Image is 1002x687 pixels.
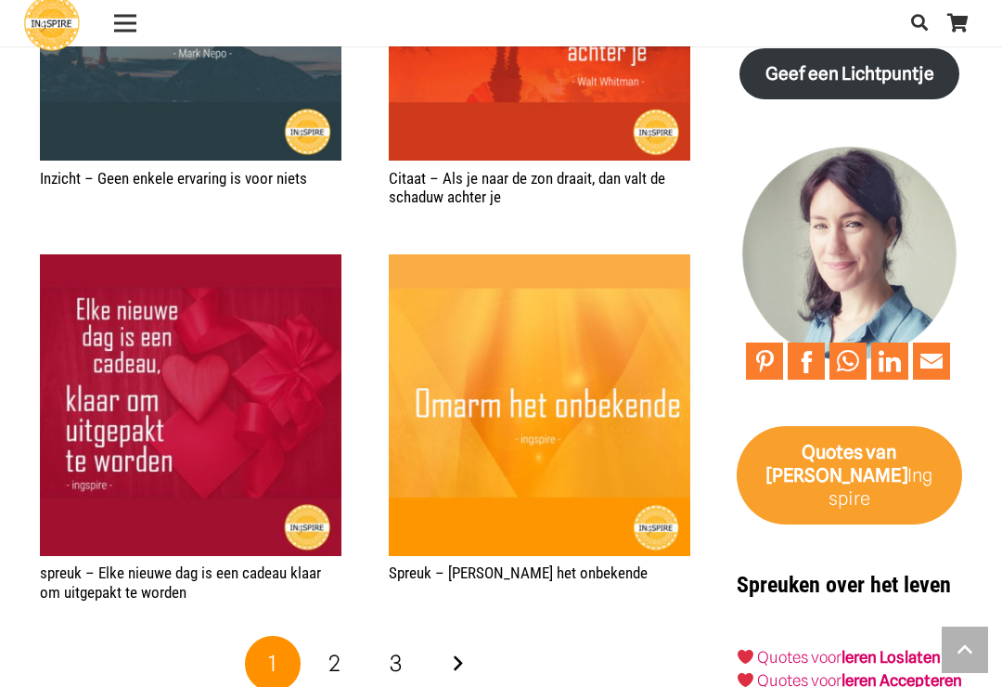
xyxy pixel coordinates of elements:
li: LinkedIn [871,343,913,380]
a: Citaat – Als je naar de zon draait, dan valt de schaduw achter je [389,169,665,206]
a: Terug naar top [942,627,988,673]
a: Mail to Email This [913,343,950,380]
strong: Geef een Lichtpuntje [765,63,934,84]
a: Pin to Pinterest [746,343,783,380]
img: Elke dag nieuwe dag is een cadeau klaar om uitgepakt te worden | spreuk van ingspire.nl [40,254,341,556]
a: leren Loslaten [841,648,941,667]
span: 2 [328,650,340,677]
a: Inzicht – Geen enkele ervaring is voor niets [40,169,307,188]
a: Zoeken [901,1,938,45]
a: spreuk – Elke nieuwe dag is een cadeau klaar om uitgepakt te worden [40,256,341,275]
a: Geef een Lichtpuntje [739,48,959,99]
img: Inge Geertzen - schrijfster Ingspire.nl, markteer en handmassage therapeut [737,147,963,373]
a: Share to WhatsApp [829,343,867,380]
strong: Spreuken over het leven [737,572,951,598]
a: Share to LinkedIn [871,343,908,380]
a: Share to Facebook [788,343,825,380]
img: ❤ [738,649,753,665]
li: Facebook [788,343,829,380]
a: Quotes voor [757,648,841,667]
a: Spreuk – [PERSON_NAME] het onbekende [389,564,648,582]
li: Pinterest [746,343,788,380]
strong: Quotes [802,441,863,463]
li: WhatsApp [829,343,871,380]
img: Spreuk: omarm het onbekende - ingspire [389,254,690,556]
a: Spreuk – omarm het onbekende [389,256,690,275]
strong: van [PERSON_NAME] [766,441,907,486]
a: spreuk – Elke nieuwe dag is een cadeau klaar om uitgepakt te worden [40,564,321,601]
li: Email This [913,343,955,380]
span: 1 [268,650,276,677]
a: Quotes van [PERSON_NAME]Ingspire [737,426,963,525]
span: 3 [390,650,402,677]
